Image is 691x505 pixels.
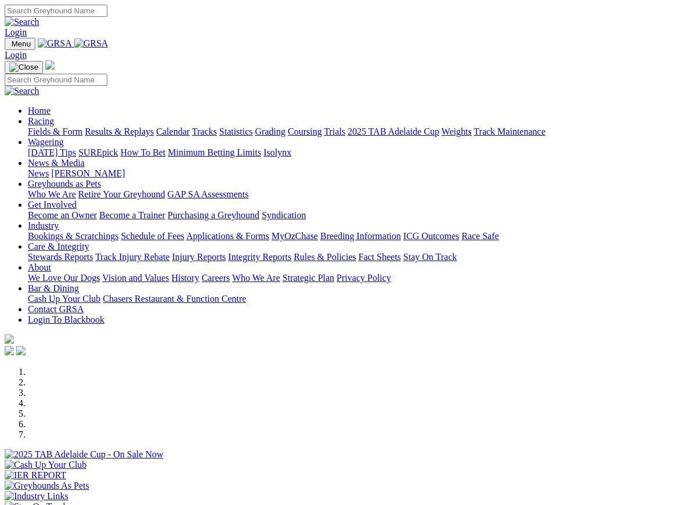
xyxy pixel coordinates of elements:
[5,460,86,470] img: Cash Up Your Club
[28,137,64,147] a: Wagering
[28,147,686,158] div: Wagering
[28,210,97,220] a: Become an Owner
[263,147,291,157] a: Isolynx
[28,127,686,137] div: Racing
[9,63,38,72] img: Close
[403,231,459,241] a: ICG Outcomes
[45,60,55,70] img: logo-grsa-white.png
[168,147,261,157] a: Minimum Betting Limits
[28,116,54,126] a: Racing
[5,449,164,460] img: 2025 TAB Adelaide Cup - On Sale Now
[192,127,217,136] a: Tracks
[28,147,76,157] a: [DATE] Tips
[5,491,68,502] img: Industry Links
[168,210,259,220] a: Purchasing a Greyhound
[337,273,391,283] a: Privacy Policy
[28,179,101,189] a: Greyhounds as Pets
[102,273,169,283] a: Vision and Values
[28,252,93,262] a: Stewards Reports
[232,273,280,283] a: Who We Are
[28,210,686,221] div: Get Involved
[5,17,39,27] img: Search
[320,231,401,241] a: Breeding Information
[28,189,686,200] div: Greyhounds as Pets
[121,231,184,241] a: Schedule of Fees
[156,127,190,136] a: Calendar
[28,221,59,230] a: Industry
[262,210,306,220] a: Syndication
[103,294,246,304] a: Chasers Restaurant & Function Centre
[78,147,118,157] a: SUREpick
[28,262,51,272] a: About
[255,127,285,136] a: Grading
[28,304,84,314] a: Contact GRSA
[28,273,100,283] a: We Love Our Dogs
[28,231,686,241] div: Industry
[12,39,31,48] span: Menu
[28,231,118,241] a: Bookings & Scratchings
[283,273,334,283] a: Strategic Plan
[5,470,66,481] img: IER REPORT
[474,127,545,136] a: Track Maintenance
[186,231,269,241] a: Applications & Forms
[5,5,107,17] input: Search
[288,127,322,136] a: Coursing
[28,294,686,304] div: Bar & Dining
[28,106,50,116] a: Home
[74,38,108,49] img: GRSA
[28,273,686,283] div: About
[272,231,318,241] a: MyOzChase
[28,158,85,168] a: News & Media
[403,252,457,262] a: Stay On Track
[5,27,27,37] a: Login
[5,74,107,86] input: Search
[5,334,14,344] img: logo-grsa-white.png
[28,252,686,262] div: Care & Integrity
[51,168,125,178] a: [PERSON_NAME]
[228,252,291,262] a: Integrity Reports
[294,252,356,262] a: Rules & Policies
[324,127,345,136] a: Trials
[5,481,89,491] img: Greyhounds As Pets
[5,346,14,355] img: facebook.svg
[5,38,35,50] button: Toggle navigation
[168,189,249,199] a: GAP SA Assessments
[28,294,100,304] a: Cash Up Your Club
[359,252,401,262] a: Fact Sheets
[38,38,72,49] img: GRSA
[171,273,199,283] a: History
[442,127,472,136] a: Weights
[78,189,165,199] a: Retire Your Greyhound
[28,127,82,136] a: Fields & Form
[28,168,49,178] a: News
[28,283,79,293] a: Bar & Dining
[99,210,165,220] a: Become a Trainer
[172,252,226,262] a: Injury Reports
[95,252,169,262] a: Track Injury Rebate
[348,127,439,136] a: 2025 TAB Adelaide Cup
[219,127,253,136] a: Statistics
[28,189,76,199] a: Who We Are
[28,315,104,324] a: Login To Blackbook
[201,273,230,283] a: Careers
[16,346,26,355] img: twitter.svg
[5,86,39,96] img: Search
[85,127,154,136] a: Results & Replays
[28,168,686,179] div: News & Media
[121,147,166,157] a: How To Bet
[28,241,89,251] a: Care & Integrity
[461,231,498,241] a: Race Safe
[5,50,27,60] a: Login
[28,200,77,210] a: Get Involved
[5,61,43,74] button: Toggle navigation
